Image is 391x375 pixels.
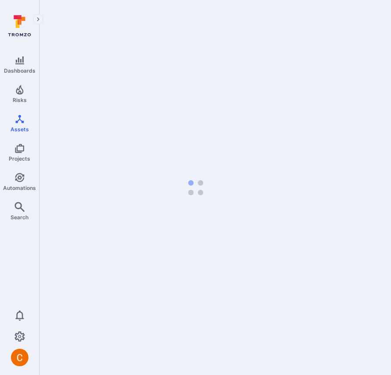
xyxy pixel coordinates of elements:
button: Expand navigation menu [33,14,43,25]
span: Search [11,214,28,221]
span: Projects [9,155,30,162]
span: Risks [13,97,27,103]
i: Expand navigation menu [35,16,41,23]
span: Assets [11,126,29,133]
div: Camilo Rivera [11,349,28,366]
img: ACg8ocJuq_DPPTkXyD9OlTnVLvDrpObecjcADscmEHLMiTyEnTELew=s96-c [11,349,28,366]
span: Automations [3,185,36,191]
span: Dashboards [4,67,35,74]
